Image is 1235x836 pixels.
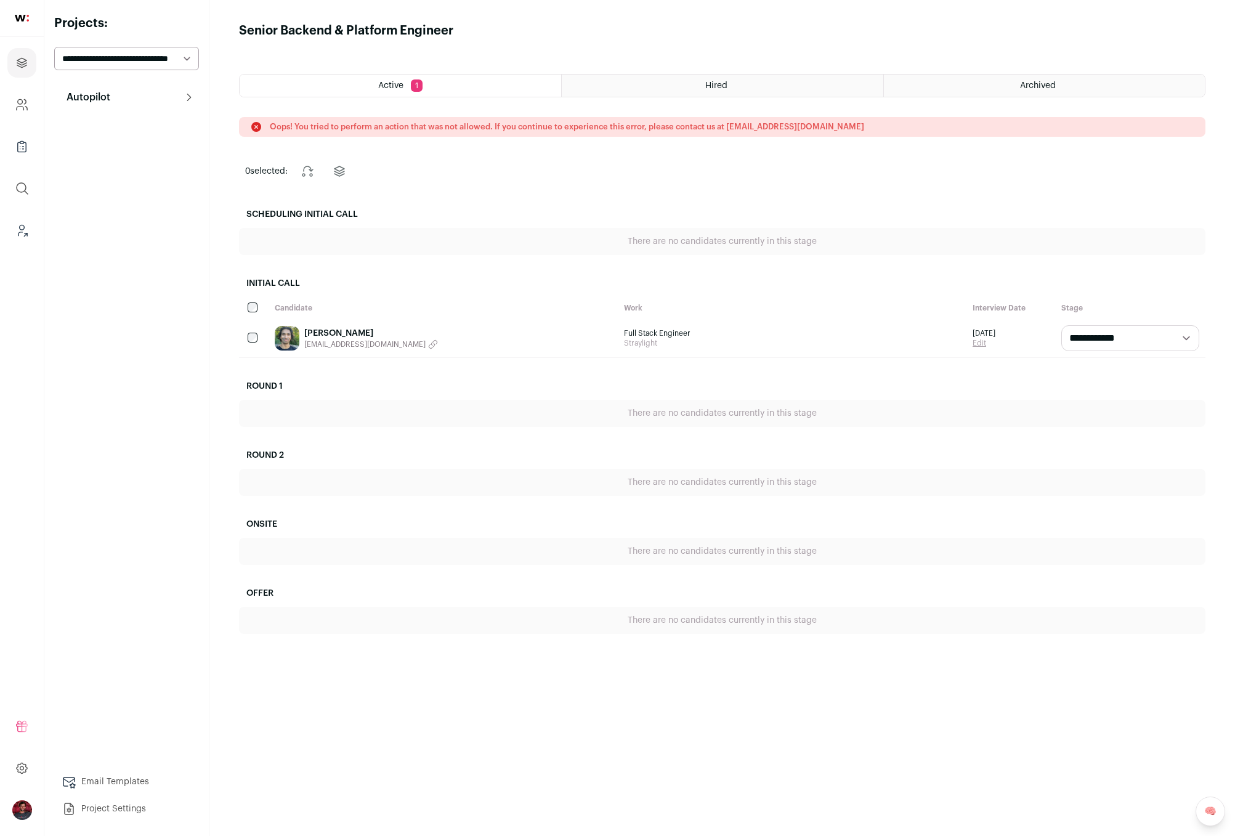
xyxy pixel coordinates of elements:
[7,48,36,78] a: Projects
[304,339,438,349] button: [EMAIL_ADDRESS][DOMAIN_NAME]
[245,167,250,176] span: 0
[239,201,1205,228] h2: Scheduling Initial Call
[54,797,199,821] a: Project Settings
[239,580,1205,607] h2: Offer
[12,800,32,820] button: Open dropdown
[562,75,883,97] a: Hired
[54,769,199,794] a: Email Templates
[239,228,1205,255] div: There are no candidates currently in this stage
[245,165,288,177] span: selected:
[624,328,961,338] span: Full Stack Engineer
[618,297,967,319] div: Work
[7,132,36,161] a: Company Lists
[973,328,995,338] span: [DATE]
[15,15,29,22] img: wellfound-shorthand-0d5821cbd27db2630d0214b213865d53afaa358527fdda9d0ea32b1df1b89c2c.svg
[293,156,322,186] button: Change stage
[54,15,199,32] h2: Projects:
[378,81,403,90] span: Active
[705,81,727,90] span: Hired
[7,216,36,245] a: Leads (Backoffice)
[1196,797,1225,826] a: 🧠
[239,469,1205,496] div: There are no candidates currently in this stage
[269,297,618,319] div: Candidate
[7,90,36,120] a: Company and ATS Settings
[304,339,426,349] span: [EMAIL_ADDRESS][DOMAIN_NAME]
[239,511,1205,538] h2: Onsite
[966,297,1055,319] div: Interview Date
[973,338,995,348] a: Edit
[239,538,1205,565] div: There are no candidates currently in this stage
[1055,297,1205,319] div: Stage
[624,338,961,348] span: Straylight
[270,122,864,132] p: Oops! You tried to perform an action that was not allowed. If you continue to experience this err...
[239,442,1205,469] h2: Round 2
[12,800,32,820] img: 221213-medium_jpg
[884,75,1205,97] a: Archived
[239,607,1205,634] div: There are no candidates currently in this stage
[239,400,1205,427] div: There are no candidates currently in this stage
[54,85,199,110] button: Autopilot
[411,79,423,92] span: 1
[275,326,299,351] img: 3666a4d5a2a410c6a81f84edac379b65ff4ea31c9260120ee58c3563a03e8b5d
[239,373,1205,400] h2: Round 1
[239,22,453,39] h1: Senior Backend & Platform Engineer
[59,90,110,105] p: Autopilot
[1020,81,1056,90] span: Archived
[239,270,1205,297] h2: Initial Call
[304,327,438,339] a: [PERSON_NAME]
